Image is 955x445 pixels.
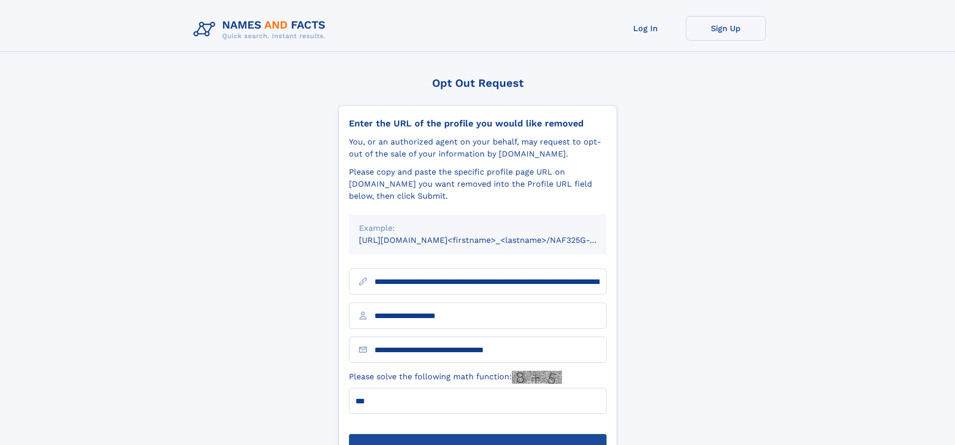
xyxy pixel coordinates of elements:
[189,16,334,43] img: Logo Names and Facts
[349,371,562,384] label: Please solve the following math function:
[349,118,607,129] div: Enter the URL of the profile you would like removed
[338,77,617,89] div: Opt Out Request
[686,16,766,41] a: Sign Up
[349,136,607,160] div: You, or an authorized agent on your behalf, may request to opt-out of the sale of your informatio...
[349,166,607,202] div: Please copy and paste the specific profile page URL on [DOMAIN_NAME] you want removed into the Pr...
[606,16,686,41] a: Log In
[359,235,626,245] small: [URL][DOMAIN_NAME]<firstname>_<lastname>/NAF325G-xxxxxxxx
[359,222,597,234] div: Example:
